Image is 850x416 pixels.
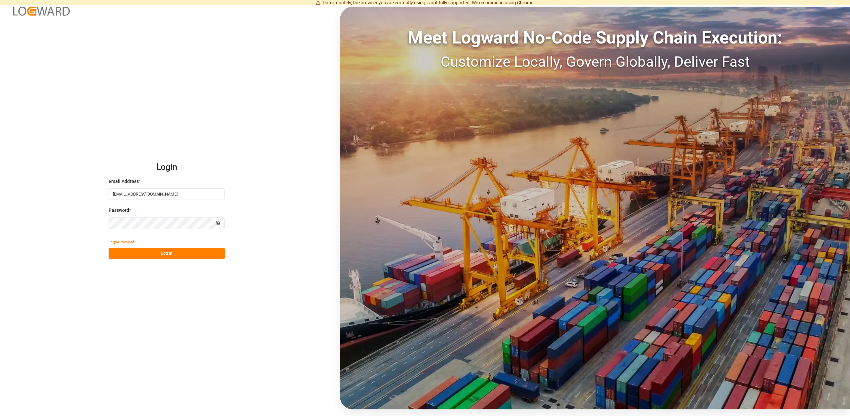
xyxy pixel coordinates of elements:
span: Password [109,207,129,214]
button: Log In [109,248,225,259]
div: Meet Logward No-Code Supply Chain Execution: [340,25,850,51]
div: Customize Locally, Govern Globally, Deliver Fast [340,51,850,73]
h2: Login [109,157,225,178]
button: Forgot Password? [109,236,136,248]
span: Email Address [109,178,139,185]
img: Logward_new_orange.png [13,7,70,16]
input: Enter your email [109,188,225,200]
